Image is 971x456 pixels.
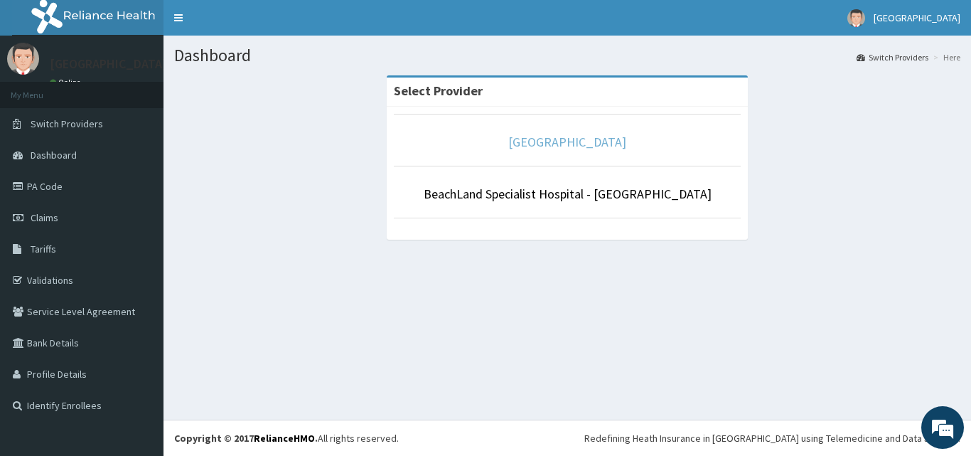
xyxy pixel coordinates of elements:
span: Dashboard [31,149,77,161]
a: BeachLand Specialist Hospital - [GEOGRAPHIC_DATA] [424,186,712,202]
a: [GEOGRAPHIC_DATA] [508,134,626,150]
strong: Copyright © 2017 . [174,432,318,445]
li: Here [930,51,960,63]
a: Switch Providers [857,51,928,63]
footer: All rights reserved. [163,420,971,456]
span: [GEOGRAPHIC_DATA] [874,11,960,24]
p: [GEOGRAPHIC_DATA] [50,58,167,70]
span: Claims [31,211,58,224]
strong: Select Provider [394,83,483,99]
h1: Dashboard [174,46,960,65]
a: Online [50,78,84,88]
span: Tariffs [31,243,56,255]
div: Redefining Heath Insurance in [GEOGRAPHIC_DATA] using Telemedicine and Data Science! [584,431,960,445]
a: RelianceHMO [254,432,315,445]
span: Switch Providers [31,117,103,130]
img: User Image [847,9,865,27]
img: User Image [7,43,39,75]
